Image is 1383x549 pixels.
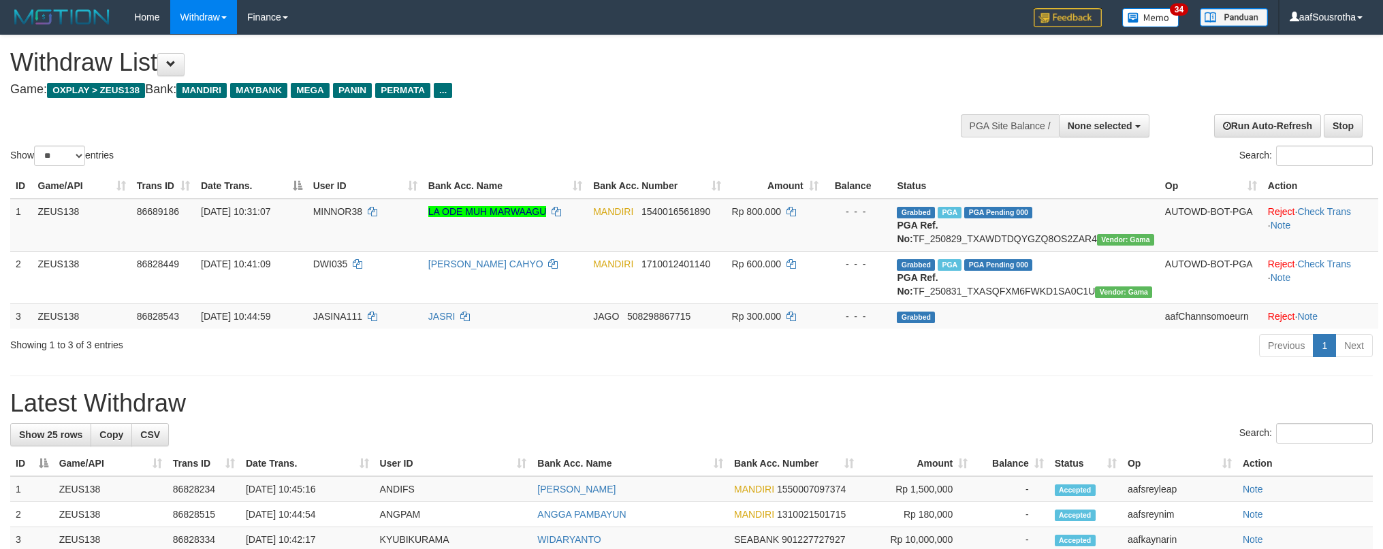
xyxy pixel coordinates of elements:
label: Search: [1239,423,1373,444]
td: 1 [10,476,54,502]
a: Note [1243,484,1263,495]
td: - [973,476,1049,502]
span: PGA Pending [964,207,1032,218]
td: 86828515 [168,502,240,527]
span: Copy 1710012401140 to clipboard [641,259,710,269]
th: Op: activate to sort column ascending [1160,173,1262,199]
span: Accepted [1055,510,1096,521]
th: Game/API: activate to sort column ascending [33,173,131,199]
span: Show 25 rows [19,429,82,440]
td: aafChannsomoeurn [1160,303,1262,329]
td: Rp 1,500,000 [859,476,974,502]
img: panduan.png [1200,8,1268,27]
a: Note [1297,311,1318,322]
div: Showing 1 to 3 of 3 entries [10,333,566,352]
th: Date Trans.: activate to sort column ascending [240,451,375,476]
a: Note [1243,509,1263,520]
span: ... [434,83,452,98]
span: CSV [140,429,160,440]
a: Check Trans [1297,206,1351,217]
a: Stop [1324,114,1363,137]
span: Copy 1540016561890 to clipboard [641,206,710,217]
td: TF_250829_TXAWDTDQYGZQ8OS2ZAR4 [891,199,1159,252]
a: [PERSON_NAME] CAHYO [428,259,543,269]
td: aafsreynim [1122,502,1237,527]
td: · · [1262,199,1378,252]
th: Status: activate to sort column ascending [1049,451,1122,476]
span: [DATE] 10:44:59 [201,311,270,322]
a: Previous [1259,334,1314,357]
th: Amount: activate to sort column ascending [859,451,974,476]
td: [DATE] 10:44:54 [240,502,375,527]
span: 86828449 [137,259,179,269]
span: None selected [1068,120,1132,131]
td: ANDIFS [375,476,532,502]
th: Bank Acc. Number: activate to sort column ascending [729,451,859,476]
span: MANDIRI [593,206,633,217]
div: - - - [829,257,887,271]
span: Vendor URL: https://trx31.1velocity.biz [1097,234,1154,246]
span: Marked by aafkaynarin [938,207,961,218]
span: SEABANK [734,534,779,545]
span: Grabbed [897,312,935,323]
td: AUTOWD-BOT-PGA [1160,251,1262,303]
span: DWI035 [313,259,348,269]
span: Grabbed [897,207,935,218]
th: Bank Acc. Name: activate to sort column ascending [532,451,729,476]
a: Reject [1268,311,1295,322]
span: PGA Pending [964,259,1032,271]
td: [DATE] 10:45:16 [240,476,375,502]
span: OXPLAY > ZEUS138 [47,83,145,98]
td: ANGPAM [375,502,532,527]
div: - - - [829,310,887,323]
span: 34 [1170,3,1188,16]
th: Amount: activate to sort column ascending [727,173,824,199]
input: Search: [1276,146,1373,166]
span: PANIN [333,83,372,98]
th: Trans ID: activate to sort column ascending [168,451,240,476]
th: Balance [824,173,892,199]
a: Show 25 rows [10,423,91,446]
td: ZEUS138 [33,251,131,303]
a: JASRI [428,311,456,322]
td: 2 [10,251,33,303]
td: 86828234 [168,476,240,502]
select: Showentries [34,146,85,166]
a: Next [1335,334,1373,357]
span: 86828543 [137,311,179,322]
span: Accepted [1055,535,1096,546]
span: Copy 1310021501715 to clipboard [777,509,846,520]
span: MINNOR38 [313,206,362,217]
th: Action [1262,173,1378,199]
button: None selected [1059,114,1149,137]
th: User ID: activate to sort column ascending [308,173,423,199]
th: Status [891,173,1159,199]
span: JASINA111 [313,311,362,322]
span: Copy 508298867715 to clipboard [627,311,690,322]
a: LA ODE MUH MARWAAGU [428,206,546,217]
h4: Game: Bank: [10,83,908,97]
span: Rp 600.000 [732,259,781,269]
a: CSV [131,423,169,446]
td: ZEUS138 [33,303,131,329]
td: TF_250831_TXASQFXM6FWKD1SA0C1U [891,251,1159,303]
span: Copy 1550007097374 to clipboard [777,484,846,495]
th: Trans ID: activate to sort column ascending [131,173,195,199]
span: [DATE] 10:41:09 [201,259,270,269]
td: aafsreyleap [1122,476,1237,502]
th: Bank Acc. Number: activate to sort column ascending [588,173,726,199]
th: Date Trans.: activate to sort column descending [195,173,308,199]
span: MAYBANK [230,83,287,98]
a: Copy [91,423,132,446]
span: MANDIRI [593,259,633,269]
td: ZEUS138 [54,476,168,502]
span: Vendor URL: https://trx31.1velocity.biz [1095,286,1152,298]
a: WIDARYANTO [537,534,601,545]
span: MANDIRI [176,83,227,98]
a: Reject [1268,259,1295,269]
a: 1 [1313,334,1336,357]
a: Note [1271,220,1291,231]
th: Bank Acc. Name: activate to sort column ascending [423,173,588,199]
th: Action [1237,451,1373,476]
span: Marked by aafsreyleap [938,259,961,271]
